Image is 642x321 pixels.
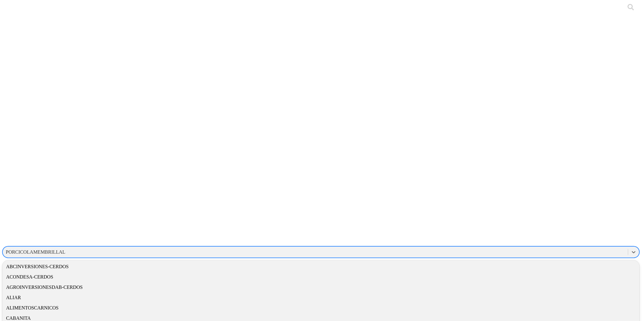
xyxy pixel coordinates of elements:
div: PORCICOLAMEMBRILLAL [6,249,65,255]
div: ALIAR [2,292,640,303]
div: ABCINVERSIONES-CERDOS [2,262,640,272]
div: ACONDESA-CERDOS [2,272,640,282]
div: ALIMENTOSCARNICOS [2,303,640,313]
div: AGROINVERSIONESDAB-CERDOS [2,282,640,292]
